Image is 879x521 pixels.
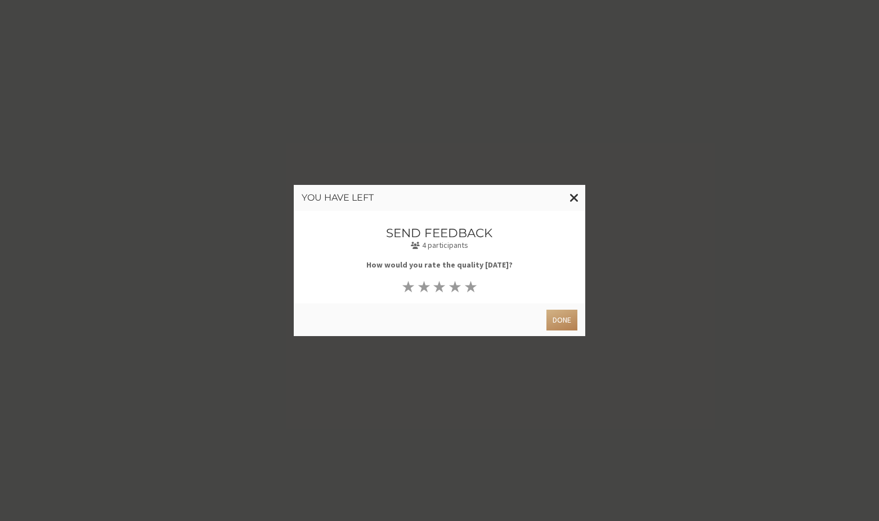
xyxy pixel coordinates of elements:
[401,279,416,295] button: ★
[332,226,548,239] h3: Send feedback
[366,260,513,270] b: How would you rate the quality [DATE]?
[332,239,548,251] p: 4 participants
[416,279,432,295] button: ★
[302,193,577,203] h3: You have left
[563,185,585,211] button: Close modal
[546,310,577,330] button: Done
[463,279,479,295] button: ★
[432,279,447,295] button: ★
[447,279,463,295] button: ★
